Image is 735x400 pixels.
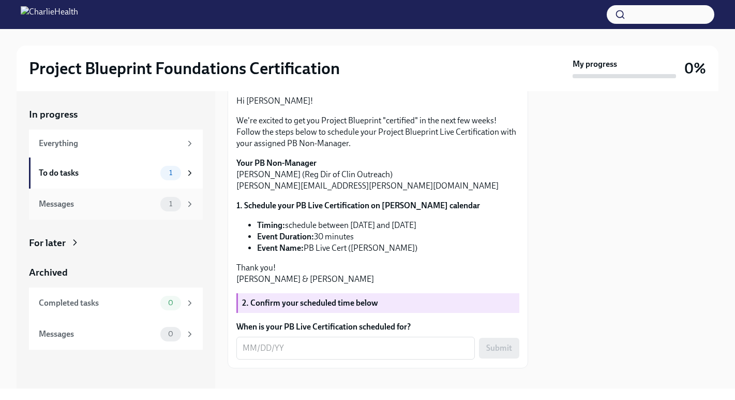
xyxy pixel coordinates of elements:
[257,220,519,231] li: schedule between [DATE] and [DATE]
[257,232,314,241] strong: Event Duration:
[257,242,519,254] li: PB Live Cert ([PERSON_NAME])
[39,297,156,309] div: Completed tasks
[163,200,178,208] span: 1
[236,115,519,149] p: We're excited to get you Project Blueprint "certified" in the next few weeks! Follow the steps be...
[242,298,378,308] strong: 2. Confirm your scheduled time below
[236,158,519,192] p: [PERSON_NAME] (Reg Dir of Clin Outreach) [PERSON_NAME][EMAIL_ADDRESS][PERSON_NAME][DOMAIN_NAME]
[162,299,179,307] span: 0
[236,95,519,107] p: Hi [PERSON_NAME]!
[162,330,179,338] span: 0
[236,321,519,333] label: When is your PB Live Certification scheduled for?
[573,59,617,70] strong: My progress
[29,58,340,79] h2: Project Blueprint Foundations Certification
[29,266,203,279] a: Archived
[39,167,156,179] div: To do tasks
[236,158,317,168] strong: Your PB Non-Manager
[29,236,66,250] div: For later
[39,328,156,340] div: Messages
[39,198,156,210] div: Messages
[257,231,519,242] li: 30 minutes
[39,138,181,149] div: Everything
[29,158,203,189] a: To do tasks1
[257,243,304,253] strong: Event Name:
[29,189,203,220] a: Messages1
[257,220,285,230] strong: Timing:
[163,169,178,177] span: 1
[236,201,480,210] strong: 1. Schedule your PB Live Certification on [PERSON_NAME] calendar
[29,108,203,121] a: In progress
[29,319,203,350] a: Messages0
[236,262,519,285] p: Thank you! [PERSON_NAME] & [PERSON_NAME]
[29,236,203,250] a: For later
[21,6,78,23] img: CharlieHealth
[684,59,706,78] h3: 0%
[29,130,203,158] a: Everything
[29,288,203,319] a: Completed tasks0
